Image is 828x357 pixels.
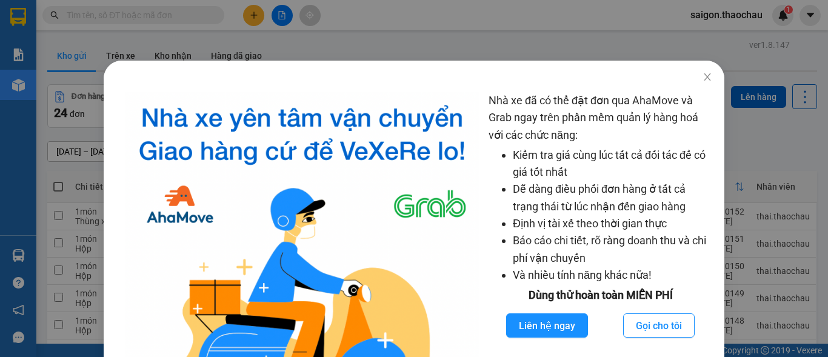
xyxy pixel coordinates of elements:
li: Định vị tài xế theo thời gian thực [513,215,712,232]
button: Gọi cho tôi [623,313,695,338]
li: Kiểm tra giá cùng lúc tất cả đối tác để có giá tốt nhất [513,147,712,181]
span: Gọi cho tôi [636,318,682,333]
span: Liên hệ ngay [519,318,575,333]
li: Dễ dàng điều phối đơn hàng ở tất cả trạng thái từ lúc nhận đến giao hàng [513,181,712,215]
span: close [703,72,712,82]
li: Và nhiều tính năng khác nữa! [513,267,712,284]
button: Liên hệ ngay [506,313,588,338]
div: Dùng thử hoàn toàn MIỄN PHÍ [489,287,712,304]
button: Close [690,61,724,95]
li: Báo cáo chi tiết, rõ ràng doanh thu và chi phí vận chuyển [513,232,712,267]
